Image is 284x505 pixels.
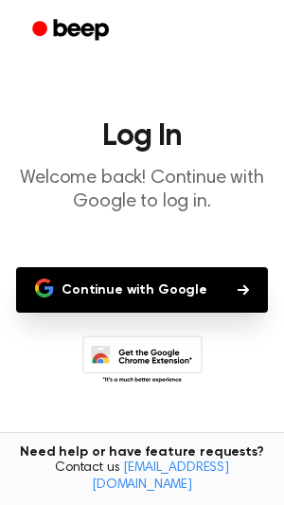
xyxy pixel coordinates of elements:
a: Beep [19,12,126,49]
button: Continue with Google [16,267,268,313]
p: Welcome back! Continue with Google to log in. [15,167,269,214]
a: [EMAIL_ADDRESS][DOMAIN_NAME] [92,461,229,492]
h1: Log In [15,121,269,152]
span: Contact us [11,460,273,494]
